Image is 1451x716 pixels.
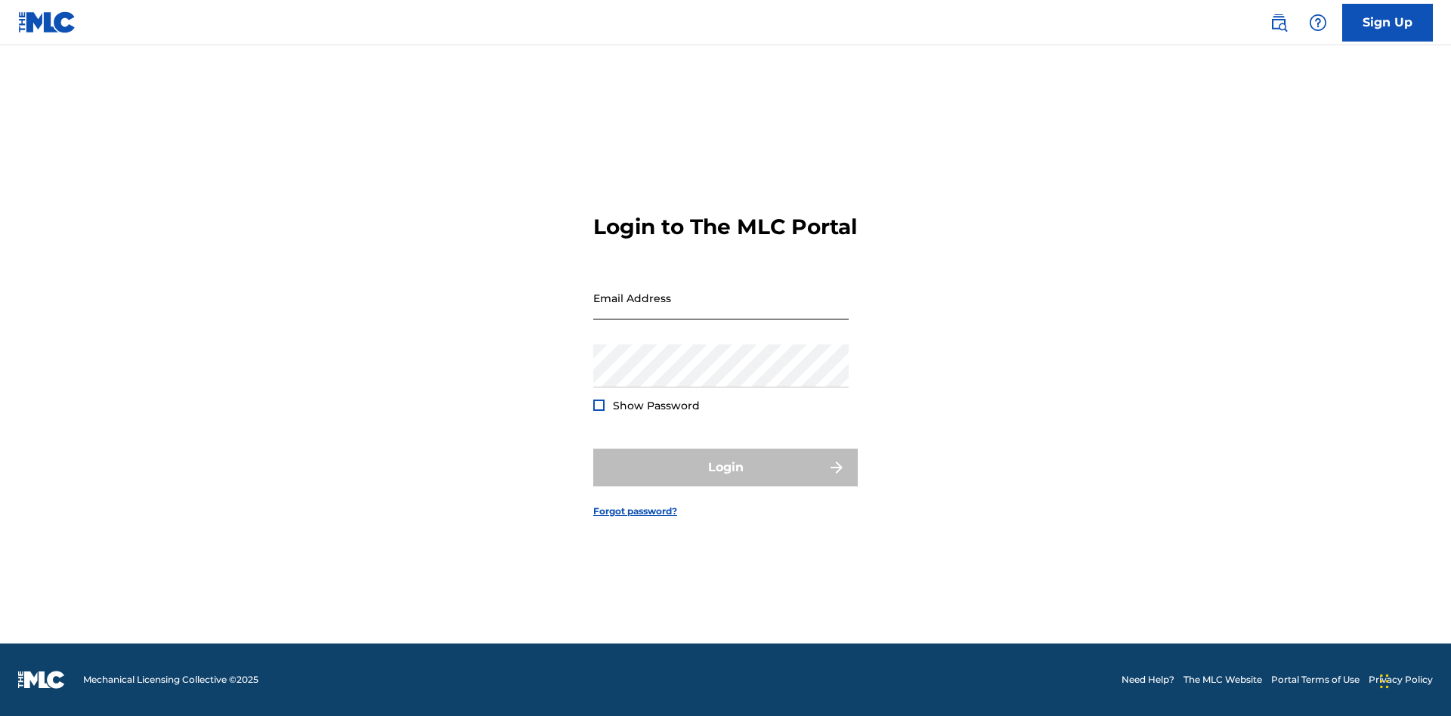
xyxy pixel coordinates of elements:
iframe: Chat Widget [1375,643,1451,716]
a: Forgot password? [593,505,677,518]
a: The MLC Website [1183,673,1262,687]
img: search [1270,14,1288,32]
img: help [1309,14,1327,32]
div: Drag [1380,659,1389,704]
span: Mechanical Licensing Collective © 2025 [83,673,258,687]
a: Portal Terms of Use [1271,673,1360,687]
h3: Login to The MLC Portal [593,214,857,240]
img: MLC Logo [18,11,76,33]
a: Sign Up [1342,4,1433,42]
img: logo [18,671,65,689]
a: Public Search [1264,8,1294,38]
span: Show Password [613,399,700,412]
a: Privacy Policy [1369,673,1433,687]
a: Need Help? [1122,673,1174,687]
div: Help [1303,8,1333,38]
